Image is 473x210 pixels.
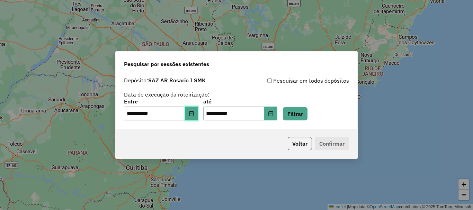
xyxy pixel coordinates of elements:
[203,97,277,106] label: até
[283,107,307,120] button: Filtrar
[148,77,206,84] strong: SAZ AR Rosario I SMK
[124,60,209,68] span: Pesquisar por sessões existentes
[237,76,349,85] div: Pesquisar em todos depósitos
[124,97,198,106] label: Entre
[124,76,206,84] label: Depósito:
[288,137,312,150] button: Voltar
[264,107,277,120] button: Choose Date
[124,90,209,99] label: Data de execução da roteirização:
[185,107,198,120] button: Choose Date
